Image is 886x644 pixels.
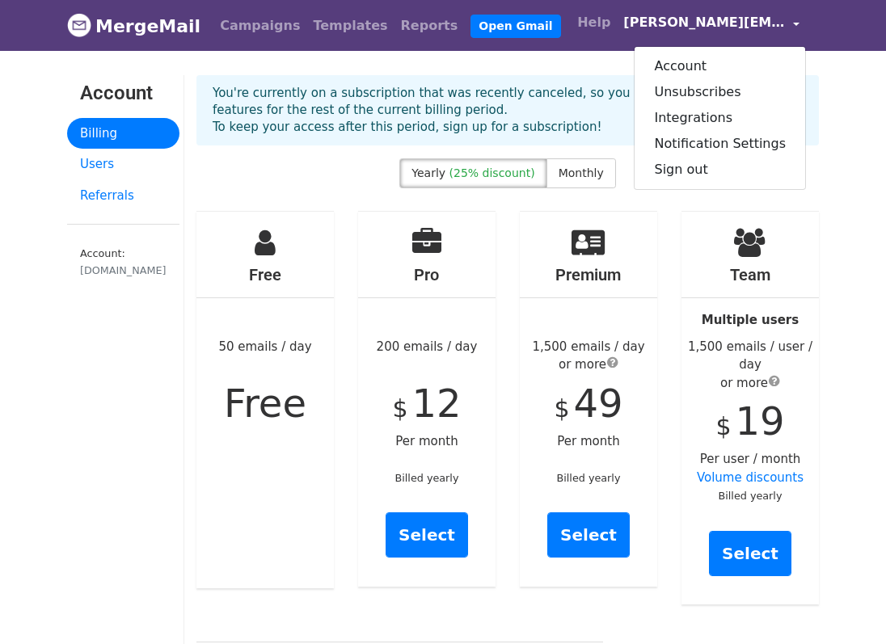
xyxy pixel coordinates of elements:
a: Select [547,512,630,558]
a: Help [571,6,617,39]
small: Billed yearly [395,472,459,484]
a: Notification Settings [635,131,805,157]
h4: Free [196,265,334,284]
span: Yearly [411,166,445,179]
span: (25% discount) [449,166,535,179]
a: Reports [394,10,465,42]
h4: Premium [520,265,657,284]
small: Account: [80,247,167,278]
a: Volume discounts [697,470,804,485]
span: 49 [573,381,622,426]
span: $ [555,394,570,423]
span: Monthly [559,166,604,179]
a: Select [709,531,791,576]
span: $ [393,394,408,423]
span: $ [716,412,732,440]
a: Unsubscribes [635,79,805,105]
div: 1,500 emails / day or more [520,338,657,374]
div: [PERSON_NAME][EMAIL_ADDRESS][DOMAIN_NAME] [634,46,806,190]
span: 12 [411,381,461,426]
div: Per month [520,212,657,587]
a: Billing [67,118,179,149]
div: Per user / month [681,212,819,604]
a: Campaigns [213,10,306,42]
strong: Multiple users [702,313,799,327]
img: MergeMail logo [67,13,91,37]
div: [DOMAIN_NAME] [80,263,167,278]
p: You're currently on a subscription that was recently canceled, so you still have access to its fe... [213,85,803,136]
small: Billed yearly [719,490,783,502]
span: [PERSON_NAME][EMAIL_ADDRESS][DOMAIN_NAME] [623,13,785,32]
h3: Account [80,82,167,105]
iframe: Chat Widget [805,566,886,644]
a: Open Gmail [470,15,560,38]
a: MergeMail [67,9,200,43]
a: Referrals [67,180,179,212]
h4: Team [681,265,819,284]
span: Free [224,381,306,426]
a: Account [635,53,805,79]
small: Billed yearly [557,472,621,484]
div: 200 emails / day Per month [358,212,496,587]
span: 19 [735,398,784,444]
a: Sign out [635,157,805,183]
a: Users [67,149,179,180]
a: Select [386,512,468,558]
a: Integrations [635,105,805,131]
h4: Pro [358,265,496,284]
a: Templates [306,10,394,42]
a: [PERSON_NAME][EMAIL_ADDRESS][DOMAIN_NAME] [617,6,806,44]
div: 1,500 emails / user / day or more [681,338,819,393]
div: 50 emails / day [196,212,334,588]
